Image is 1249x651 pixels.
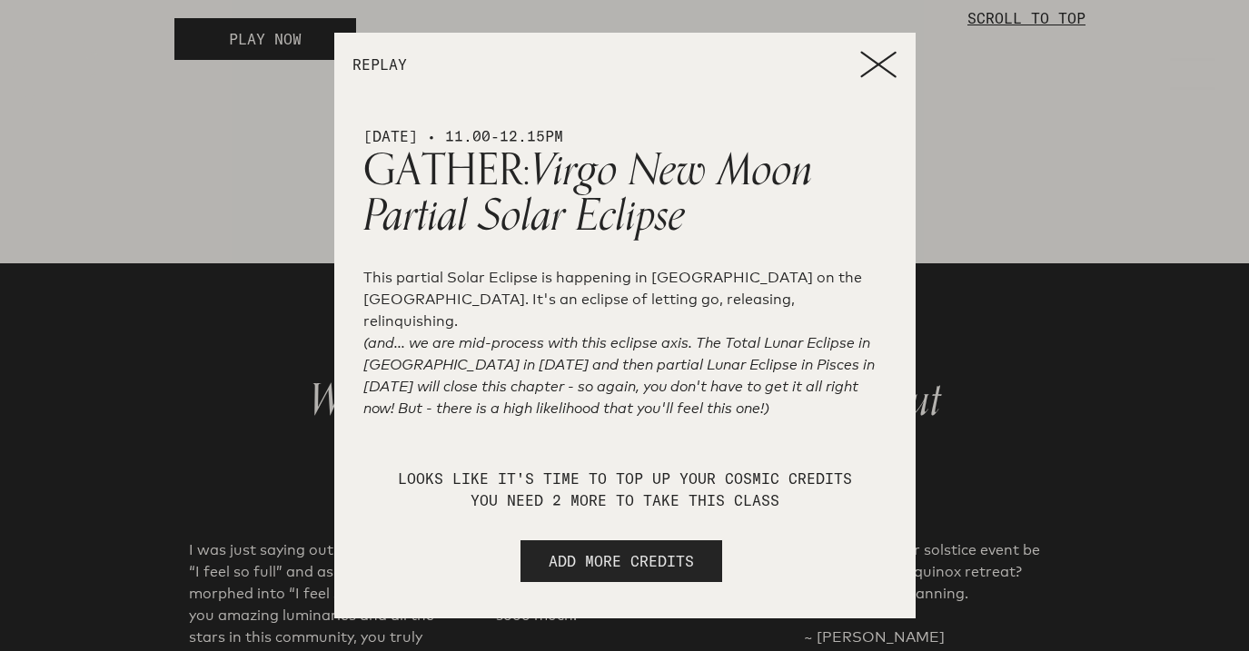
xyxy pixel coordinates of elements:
[363,468,887,489] p: Looks like it's time to top up your cosmic credits
[352,57,861,72] p: REPLAY
[363,334,875,417] em: (and... we are mid-process with this eclipse axis. The Total Lunar Eclipse in [GEOGRAPHIC_DATA] i...
[363,134,813,252] span: Virgo New Moon Partial Solar Eclipse
[549,550,694,572] span: ADD MORE CREDITS
[363,147,887,238] h1: GATHER:
[363,125,887,147] p: [DATE] • 11.00-12.15pm
[520,540,722,582] button: ADD MORE CREDITS
[363,489,887,511] p: You need 2 more to take this class
[363,267,887,332] p: This partial Solar Eclipse is happening in [GEOGRAPHIC_DATA] on the [GEOGRAPHIC_DATA]. It's an ec...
